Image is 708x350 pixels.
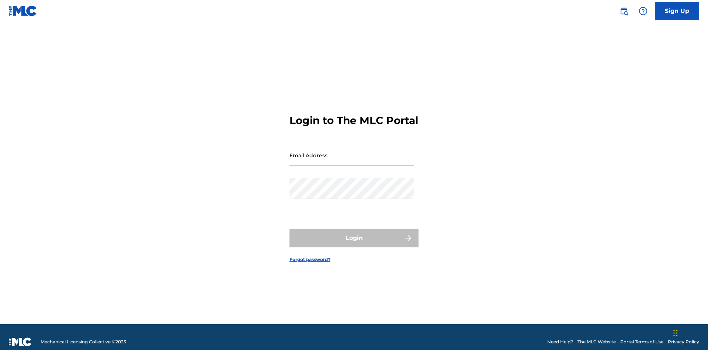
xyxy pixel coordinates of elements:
div: Help [636,4,650,18]
img: MLC Logo [9,6,37,16]
div: Drag [673,322,678,344]
a: Portal Terms of Use [620,339,663,345]
h3: Login to The MLC Portal [289,114,418,127]
span: Mechanical Licensing Collective © 2025 [41,339,126,345]
a: Public Search [617,4,631,18]
img: search [619,7,628,16]
iframe: Chat Widget [671,315,708,350]
a: Privacy Policy [668,339,699,345]
a: Need Help? [547,339,573,345]
a: Sign Up [655,2,699,20]
img: help [639,7,648,16]
a: The MLC Website [577,339,616,345]
a: Forgot password? [289,256,330,263]
img: logo [9,337,32,346]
